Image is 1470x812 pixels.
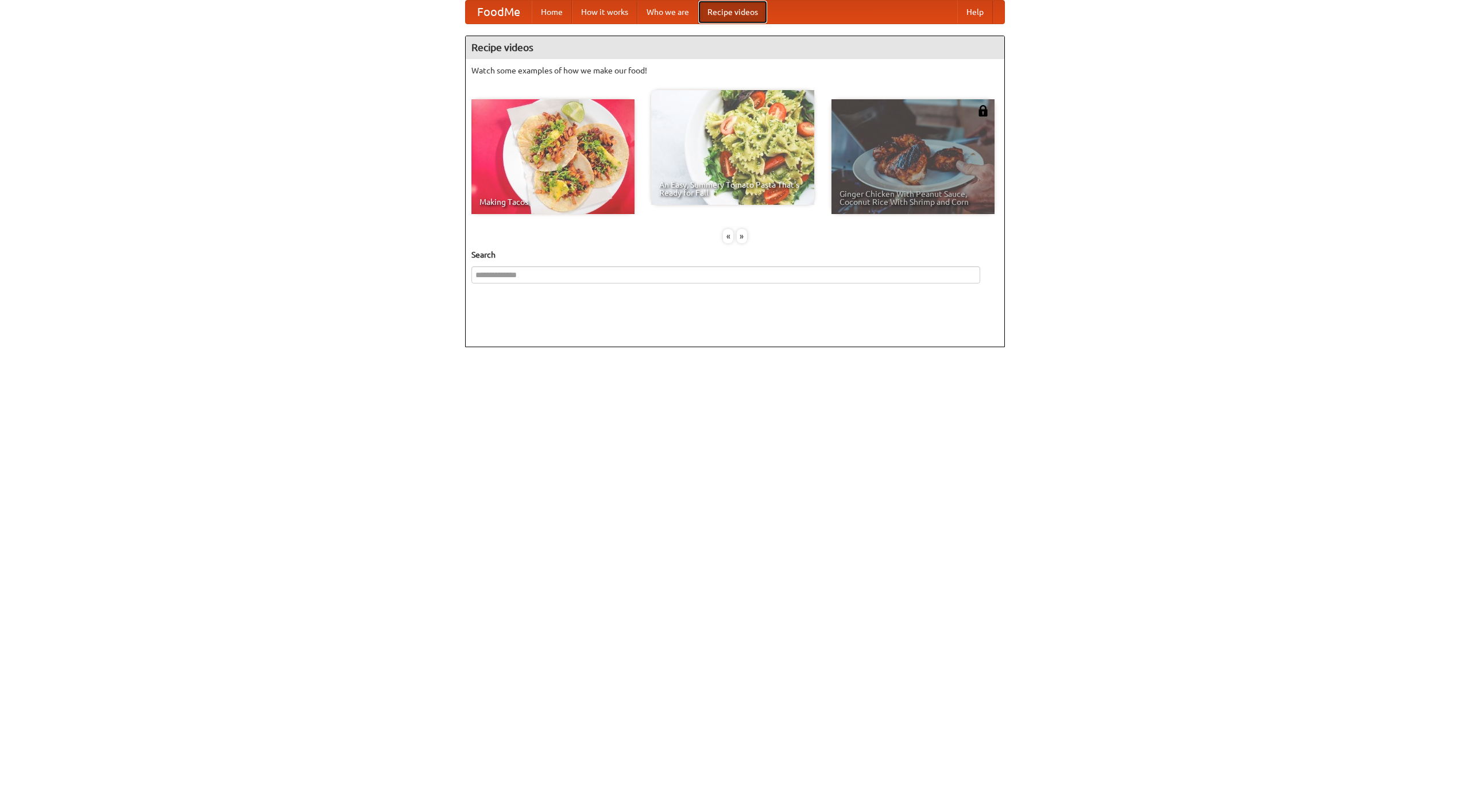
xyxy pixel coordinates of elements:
a: How it works [572,1,637,24]
a: Recipe videos [698,1,767,24]
p: Watch some examples of how we make our food! [471,65,999,76]
a: Help [957,1,993,24]
a: An Easy, Summery Tomato Pasta That's Ready for Fall [651,90,814,205]
a: FoodMe [466,1,532,24]
div: « [723,229,733,243]
a: Who we are [637,1,698,24]
a: Making Tacos [471,99,635,214]
img: 483408.png [977,105,989,116]
span: Making Tacos [479,198,626,206]
span: An Easy, Summery Tomato Pasta That's Ready for Fall [659,181,806,197]
h4: Recipe videos [466,36,1004,59]
h5: Search [471,249,999,261]
a: Home [532,1,572,24]
div: » [737,229,747,243]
